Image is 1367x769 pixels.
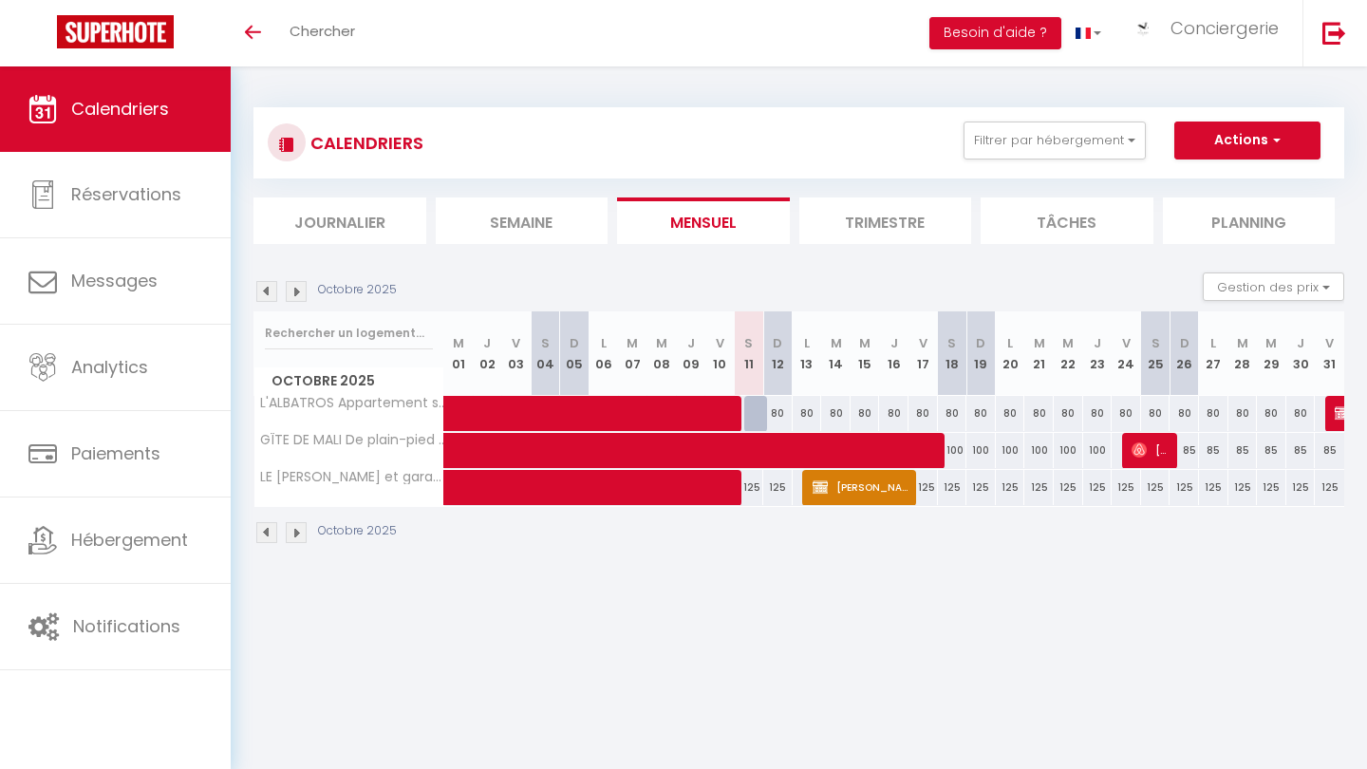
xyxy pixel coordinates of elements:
[1122,334,1131,352] abbr: V
[981,197,1153,244] li: Tâches
[541,334,550,352] abbr: S
[1112,311,1141,396] th: 24
[589,311,618,396] th: 06
[821,311,851,396] th: 14
[57,15,174,48] img: Super Booking
[1130,19,1158,39] img: ...
[473,311,502,396] th: 02
[71,355,148,379] span: Analytics
[483,334,491,352] abbr: J
[1315,433,1344,468] div: 85
[1163,197,1336,244] li: Planning
[938,311,967,396] th: 18
[1325,334,1334,352] abbr: V
[257,433,447,447] span: GÎTE DE MALI De plain-pied avec jardin privatif
[1141,396,1170,431] div: 80
[1237,334,1248,352] abbr: M
[996,396,1025,431] div: 80
[71,528,188,552] span: Hébergement
[908,311,938,396] th: 17
[1152,334,1160,352] abbr: S
[744,334,753,352] abbr: S
[996,311,1025,396] th: 20
[1228,311,1258,396] th: 28
[976,334,985,352] abbr: D
[1257,470,1286,505] div: 125
[938,470,967,505] div: 125
[773,334,782,352] abbr: D
[254,367,443,395] span: Octobre 2025
[1094,334,1101,352] abbr: J
[627,334,638,352] abbr: M
[1024,311,1054,396] th: 21
[890,334,898,352] abbr: J
[1170,311,1199,396] th: 26
[947,334,956,352] abbr: S
[71,97,169,121] span: Calendriers
[318,281,397,299] p: Octobre 2025
[938,396,967,431] div: 80
[687,334,695,352] abbr: J
[444,311,474,396] th: 01
[601,334,607,352] abbr: L
[1170,396,1199,431] div: 80
[1007,334,1013,352] abbr: L
[716,334,724,352] abbr: V
[436,197,609,244] li: Semaine
[1286,433,1316,468] div: 85
[618,311,647,396] th: 07
[1257,311,1286,396] th: 29
[1315,311,1344,396] th: 31
[705,311,735,396] th: 10
[813,469,910,505] span: [PERSON_NAME]
[1228,433,1258,468] div: 85
[919,334,927,352] abbr: V
[1257,396,1286,431] div: 80
[996,470,1025,505] div: 125
[908,396,938,431] div: 80
[1257,433,1286,468] div: 85
[306,122,423,164] h3: CALENDRIERS
[929,17,1061,49] button: Besoin d'aide ?
[1112,470,1141,505] div: 125
[964,122,1146,159] button: Filtrer par hébergement
[1054,470,1083,505] div: 125
[1203,272,1344,301] button: Gestion des prix
[908,470,938,505] div: 125
[734,311,763,396] th: 11
[1062,334,1074,352] abbr: M
[1210,334,1216,352] abbr: L
[1083,311,1113,396] th: 23
[1024,396,1054,431] div: 80
[253,197,426,244] li: Journalier
[1265,334,1277,352] abbr: M
[1112,396,1141,431] div: 80
[1199,433,1228,468] div: 85
[1132,432,1170,468] span: [PERSON_NAME]
[647,311,677,396] th: 08
[265,316,433,350] input: Rechercher un logement...
[966,311,996,396] th: 19
[1199,470,1228,505] div: 125
[851,311,880,396] th: 15
[1286,311,1316,396] th: 30
[1170,16,1279,40] span: Conciergerie
[73,614,180,638] span: Notifications
[1286,470,1316,505] div: 125
[1297,334,1304,352] abbr: J
[1322,21,1346,45] img: logout
[531,311,560,396] th: 04
[1180,334,1189,352] abbr: D
[656,334,667,352] abbr: M
[763,311,793,396] th: 12
[1083,470,1113,505] div: 125
[799,197,972,244] li: Trimestre
[502,311,532,396] th: 03
[966,470,996,505] div: 125
[71,441,160,465] span: Paiements
[1141,470,1170,505] div: 125
[512,334,520,352] abbr: V
[71,269,158,292] span: Messages
[290,21,355,41] span: Chercher
[71,182,181,206] span: Réservations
